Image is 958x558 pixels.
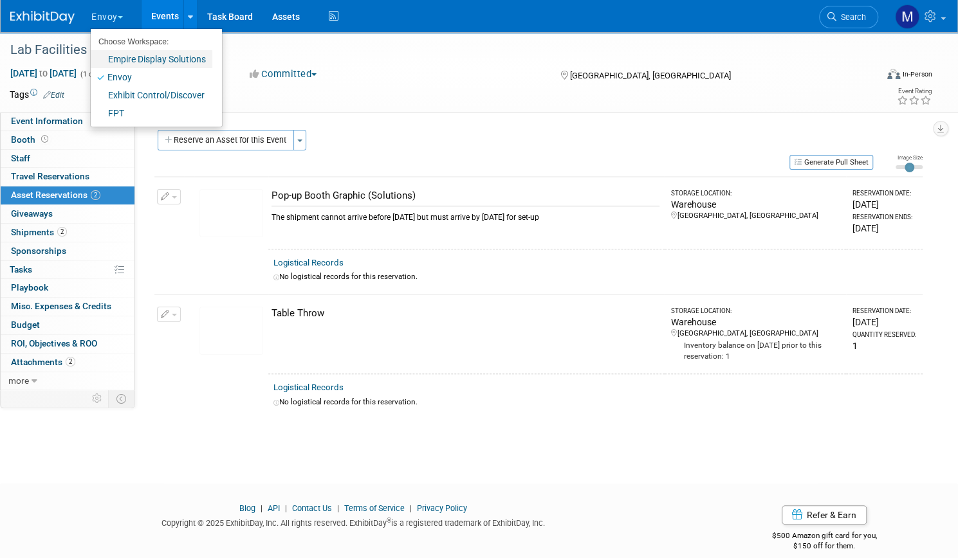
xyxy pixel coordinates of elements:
span: | [407,503,415,513]
span: 2 [91,190,100,200]
span: Booth not reserved yet [39,134,51,144]
a: Attachments2 [1,354,134,372]
a: ROI, Objectives & ROO [1,335,134,353]
a: Staff [1,150,134,168]
a: Booth [1,131,134,149]
a: Search [819,6,878,28]
div: Table Throw [272,307,659,320]
div: Event Format [795,67,932,86]
a: Misc. Expenses & Credits [1,298,134,316]
a: Giveaways [1,205,134,223]
a: Asset Reservations2 [1,186,134,204]
a: API [268,503,280,513]
div: Lab Facilities [GEOGRAPHIC_DATA] [6,39,854,62]
a: Budget [1,316,134,334]
a: Travel Reservations [1,168,134,186]
td: Tags [10,88,64,101]
td: Toggle Event Tabs [109,390,135,407]
a: Playbook [1,279,134,297]
img: View Images [199,307,263,355]
div: No logistical records for this reservation. [273,271,917,282]
a: Event Information [1,113,134,130]
span: Misc. Expenses & Credits [11,301,111,311]
button: Generate Pull Sheet [789,155,873,170]
span: [DATE] [DATE] [10,67,77,79]
span: Playbook [11,282,48,292]
span: Tasks [10,264,32,274]
sup: ® [387,517,391,524]
div: Inventory balance on [DATE] prior to this reservation: 1 [671,339,841,362]
div: Reservation Ends: [852,213,917,222]
span: Giveaways [11,208,53,219]
a: Edit [43,91,64,100]
a: Envoy [91,68,212,86]
span: Staff [11,153,30,163]
td: Personalize Event Tab Strip [86,390,109,407]
div: No logistical records for this reservation. [273,397,917,408]
div: Reservation Date: [852,307,917,316]
button: Committed [245,67,322,81]
span: Sponsorships [11,246,66,256]
img: ExhibitDay [10,11,75,24]
img: Format-Inperson.png [887,69,900,79]
span: Search [836,12,866,22]
div: Quantity Reserved: [852,330,917,339]
a: Blog [239,503,255,513]
span: | [282,503,290,513]
div: $150 off for them. [716,541,932,552]
a: Exhibit Control/Discover [91,86,212,104]
span: Shipments [11,227,67,237]
a: FPT [91,104,212,122]
div: [DATE] [852,316,917,328]
button: Reserve an Asset for this Event [158,130,294,150]
img: Matt h [895,4,919,29]
span: [GEOGRAPHIC_DATA], [GEOGRAPHIC_DATA] [570,71,731,80]
span: | [257,503,266,513]
div: Image Size [896,154,923,161]
img: View Images [199,189,263,237]
a: Shipments2 [1,224,134,242]
div: Warehouse [671,198,841,211]
span: Travel Reservations [11,171,89,181]
div: [GEOGRAPHIC_DATA], [GEOGRAPHIC_DATA] [671,328,841,339]
a: Privacy Policy [417,503,467,513]
div: [DATE] [852,222,917,235]
li: Choose Workspace: [91,33,212,50]
span: 2 [57,227,67,237]
a: Refer & Earn [782,505,867,525]
div: [DATE] [852,198,917,211]
div: [GEOGRAPHIC_DATA], [GEOGRAPHIC_DATA] [671,211,841,221]
a: Empire Display Solutions [91,50,212,68]
a: Tasks [1,261,134,279]
div: Warehouse [671,316,841,328]
a: Sponsorships [1,242,134,260]
span: Asset Reservations [11,190,100,200]
span: ROI, Objectives & ROO [11,338,97,348]
div: Event Rating [897,88,932,94]
a: more [1,372,134,390]
a: Logistical Records [273,382,344,392]
span: Booth [11,134,51,145]
div: Pop-up Booth Graphic (Solutions) [272,189,659,203]
span: Budget [11,319,40,330]
div: The shipment cannot arrive before [DATE] but must arrive by [DATE] for set-up [272,206,659,223]
span: more [8,375,29,386]
div: Storage Location: [671,307,841,316]
a: Logistical Records [273,258,344,267]
div: Copyright © 2025 ExhibitDay, Inc. All rights reserved. ExhibitDay is a registered trademark of Ex... [10,514,697,529]
div: Storage Location: [671,189,841,198]
span: Attachments [11,357,75,367]
div: 1 [852,339,917,352]
a: Contact Us [292,503,332,513]
span: to [37,68,50,78]
span: | [334,503,342,513]
span: Event Information [11,116,83,126]
span: 2 [66,357,75,366]
div: $500 Amazon gift card for you, [716,522,932,552]
div: In-Person [902,69,932,79]
div: Reservation Date: [852,189,917,198]
a: Terms of Service [344,503,405,513]
span: (1 day) [79,70,102,78]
